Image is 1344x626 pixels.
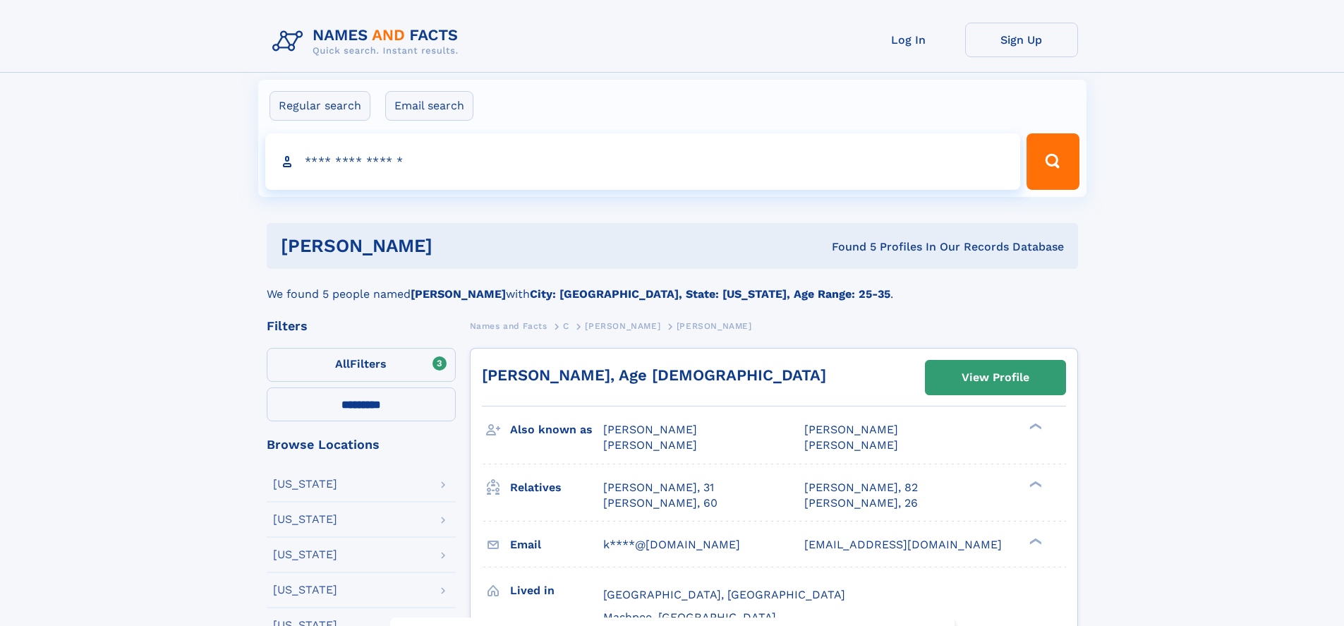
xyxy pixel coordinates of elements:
[1026,479,1043,488] div: ❯
[603,423,697,436] span: [PERSON_NAME]
[335,357,350,371] span: All
[603,480,714,495] a: [PERSON_NAME], 31
[603,438,697,452] span: [PERSON_NAME]
[965,23,1078,57] a: Sign Up
[962,361,1029,394] div: View Profile
[530,287,890,301] b: City: [GEOGRAPHIC_DATA], State: [US_STATE], Age Range: 25-35
[510,579,603,603] h3: Lived in
[510,533,603,557] h3: Email
[1026,536,1043,546] div: ❯
[603,588,845,601] span: [GEOGRAPHIC_DATA], [GEOGRAPHIC_DATA]
[804,438,898,452] span: [PERSON_NAME]
[804,538,1002,551] span: [EMAIL_ADDRESS][DOMAIN_NAME]
[804,480,918,495] a: [PERSON_NAME], 82
[632,239,1064,255] div: Found 5 Profiles In Our Records Database
[270,91,370,121] label: Regular search
[510,476,603,500] h3: Relatives
[273,584,337,596] div: [US_STATE]
[563,317,569,335] a: C
[267,269,1078,303] div: We found 5 people named with .
[603,610,776,624] span: Mashpee, [GEOGRAPHIC_DATA]
[563,321,569,331] span: C
[603,495,718,511] a: [PERSON_NAME], 60
[677,321,752,331] span: [PERSON_NAME]
[273,549,337,560] div: [US_STATE]
[585,321,660,331] span: [PERSON_NAME]
[411,287,506,301] b: [PERSON_NAME]
[926,361,1065,395] a: View Profile
[267,438,456,451] div: Browse Locations
[385,91,473,121] label: Email search
[1026,422,1043,431] div: ❯
[1027,133,1079,190] button: Search Button
[273,478,337,490] div: [US_STATE]
[470,317,547,335] a: Names and Facts
[267,320,456,332] div: Filters
[267,23,470,61] img: Logo Names and Facts
[482,366,826,384] a: [PERSON_NAME], Age [DEMOGRAPHIC_DATA]
[265,133,1021,190] input: search input
[267,348,456,382] label: Filters
[510,418,603,442] h3: Also known as
[281,237,632,255] h1: [PERSON_NAME]
[273,514,337,525] div: [US_STATE]
[804,495,918,511] a: [PERSON_NAME], 26
[852,23,965,57] a: Log In
[804,423,898,436] span: [PERSON_NAME]
[585,317,660,335] a: [PERSON_NAME]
